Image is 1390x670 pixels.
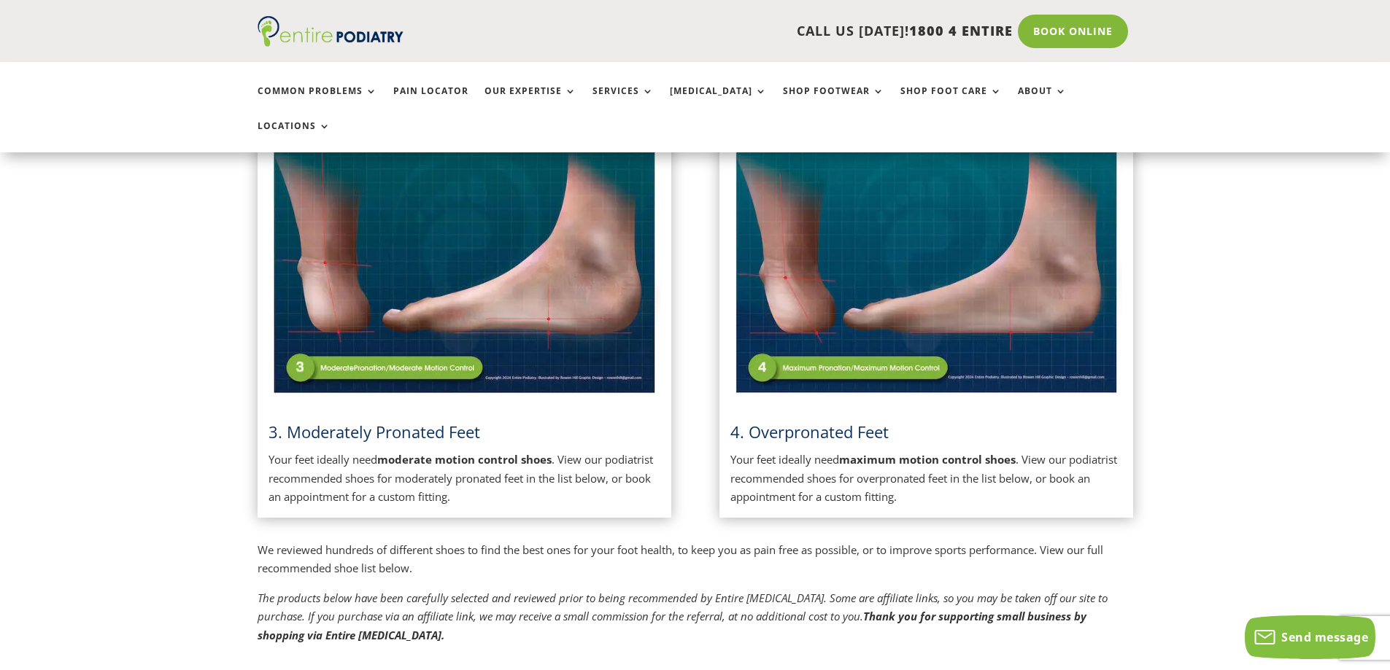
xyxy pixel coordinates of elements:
a: About [1018,86,1067,117]
a: Book Online [1018,15,1128,48]
p: We reviewed hundreds of different shoes to find the best ones for your foot health, to keep you a... [258,541,1133,589]
a: Shop Foot Care [900,86,1002,117]
a: [MEDICAL_DATA] [670,86,767,117]
img: Overpronated Feet - View Podiatrist Recommended Maximum Motion Control Shoes [730,123,1122,400]
span: 1800 4 ENTIRE [909,22,1013,39]
span: Send message [1281,629,1368,645]
span: 3. Moderately Pronated Feet [269,421,480,443]
p: Your feet ideally need . View our podiatrist recommended shoes for moderately pronated feet in th... [269,451,660,507]
strong: maximum motion control shoes [839,452,1016,467]
strong: moderate motion control shoes [377,452,552,467]
button: Send message [1245,615,1375,659]
img: Moderately Pronated Feet - View Podiatrist Recommended Moderate Motion Control Shoes [269,123,660,400]
img: logo (1) [258,16,404,47]
p: CALL US [DATE]! [460,22,1013,41]
a: Services [592,86,654,117]
a: Shop Footwear [783,86,884,117]
a: Common Problems [258,86,377,117]
span: 4. Overpronated Feet [730,421,889,443]
a: Locations [258,121,331,152]
a: Our Expertise [484,86,576,117]
em: The products below have been carefully selected and reviewed prior to being recommended by Entire... [258,591,1108,642]
a: Entire Podiatry [258,35,404,50]
strong: Thank you for supporting small business by shopping via Entire [MEDICAL_DATA]. [258,609,1086,642]
a: Pain Locator [393,86,468,117]
p: Your feet ideally need . View our podiatrist recommended shoes for overpronated feet in the list ... [730,451,1122,507]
